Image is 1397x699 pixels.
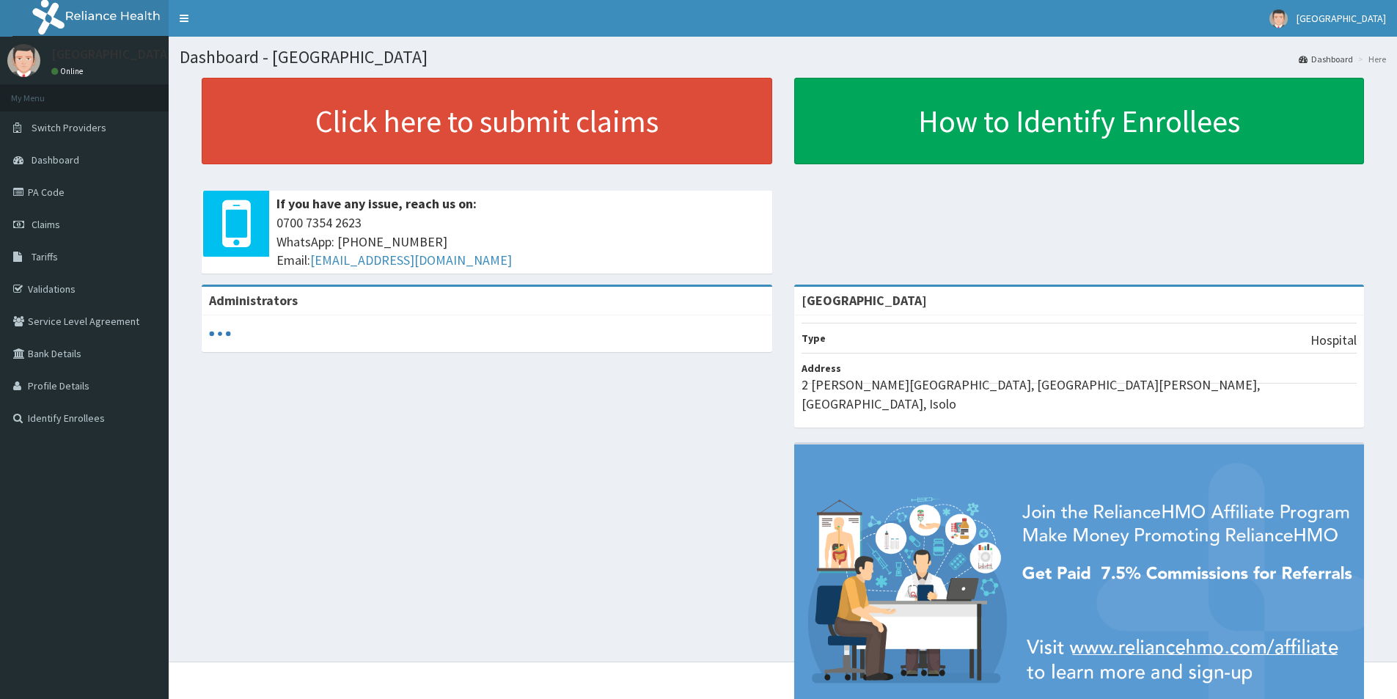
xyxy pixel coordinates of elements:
[32,153,79,166] span: Dashboard
[802,362,841,375] b: Address
[276,213,765,270] span: 0700 7354 2623 WhatsApp: [PHONE_NUMBER] Email:
[276,195,477,212] b: If you have any issue, reach us on:
[1269,10,1288,28] img: User Image
[7,44,40,77] img: User Image
[1354,53,1386,65] li: Here
[802,376,1357,413] p: 2 [PERSON_NAME][GEOGRAPHIC_DATA], [GEOGRAPHIC_DATA][PERSON_NAME], [GEOGRAPHIC_DATA], Isolo
[202,78,772,164] a: Click here to submit claims
[32,218,60,231] span: Claims
[310,252,512,268] a: [EMAIL_ADDRESS][DOMAIN_NAME]
[32,250,58,263] span: Tariffs
[32,121,106,134] span: Switch Providers
[51,66,87,76] a: Online
[794,78,1365,164] a: How to Identify Enrollees
[1297,12,1386,25] span: [GEOGRAPHIC_DATA]
[1310,331,1357,350] p: Hospital
[209,292,298,309] b: Administrators
[802,292,927,309] strong: [GEOGRAPHIC_DATA]
[51,48,172,61] p: [GEOGRAPHIC_DATA]
[180,48,1386,67] h1: Dashboard - [GEOGRAPHIC_DATA]
[1299,53,1353,65] a: Dashboard
[802,332,826,345] b: Type
[209,323,231,345] svg: audio-loading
